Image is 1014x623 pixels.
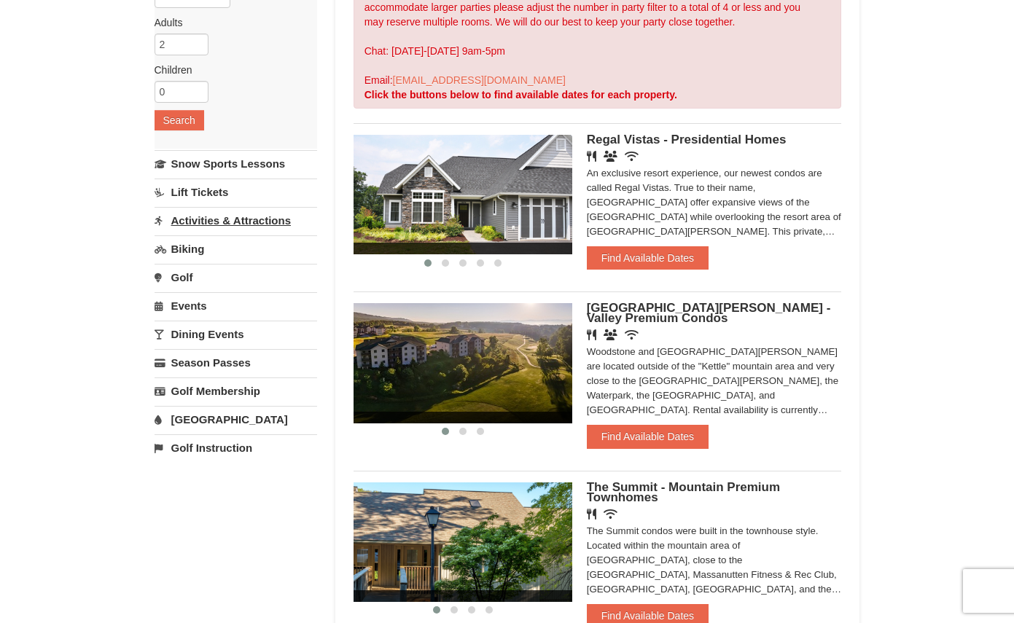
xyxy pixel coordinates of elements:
i: Restaurant [587,151,596,162]
a: [GEOGRAPHIC_DATA] [155,406,317,433]
a: Activities & Attractions [155,207,317,234]
label: Children [155,63,306,77]
i: Banquet Facilities [604,151,617,162]
i: Wireless Internet (free) [625,151,639,162]
i: Restaurant [587,509,596,520]
div: An exclusive resort experience, our newest condos are called Regal Vistas. True to their name, [G... [587,166,842,239]
label: Adults [155,15,306,30]
i: Wireless Internet (free) [604,509,617,520]
a: Snow Sports Lessons [155,150,317,177]
i: Restaurant [587,329,596,340]
span: Regal Vistas - Presidential Homes [587,133,787,146]
a: [EMAIL_ADDRESS][DOMAIN_NAME] [393,74,566,86]
a: Season Passes [155,349,317,376]
i: Banquet Facilities [604,329,617,340]
strong: Click the buttons below to find available dates for each property. [364,89,677,101]
span: [GEOGRAPHIC_DATA][PERSON_NAME] - Valley Premium Condos [587,301,831,325]
a: Golf Instruction [155,434,317,461]
a: Biking [155,235,317,262]
a: Events [155,292,317,319]
span: The Summit - Mountain Premium Townhomes [587,480,780,504]
a: Dining Events [155,321,317,348]
a: Golf Membership [155,377,317,404]
button: Find Available Dates [587,425,709,448]
button: Find Available Dates [587,246,709,270]
div: Woodstone and [GEOGRAPHIC_DATA][PERSON_NAME] are located outside of the "Kettle" mountain area an... [587,345,842,418]
div: The Summit condos were built in the townhouse style. Located within the mountain area of [GEOGRAP... [587,524,842,597]
a: Golf [155,264,317,291]
a: Lift Tickets [155,179,317,205]
i: Wireless Internet (free) [625,329,639,340]
button: Search [155,110,204,130]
